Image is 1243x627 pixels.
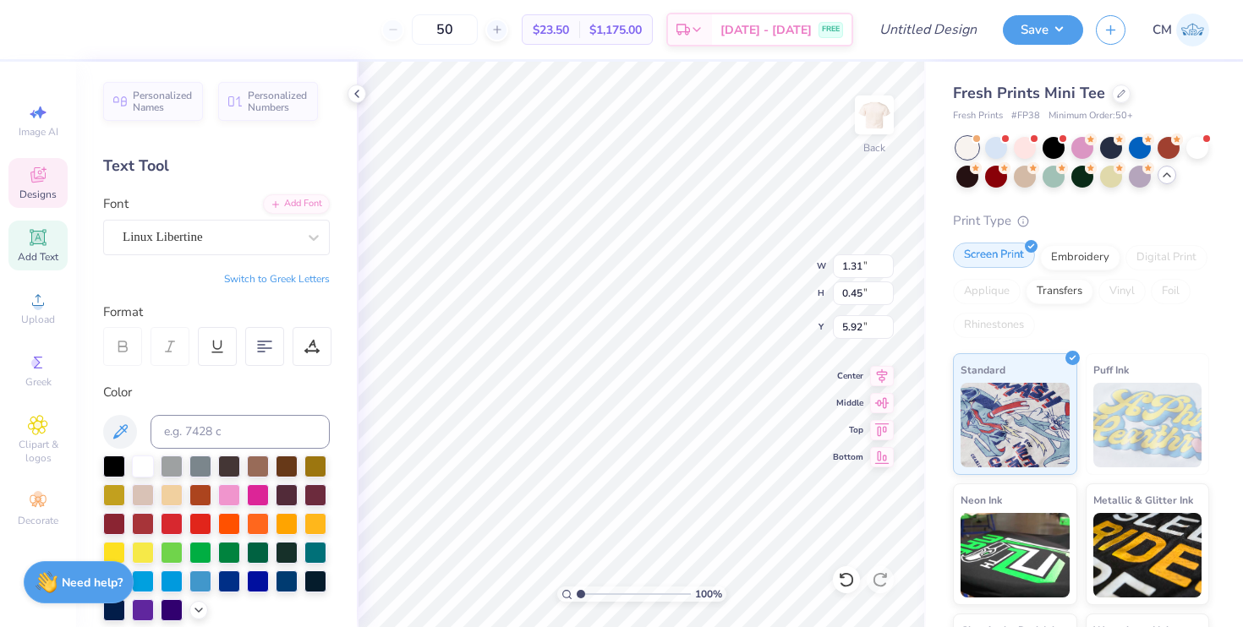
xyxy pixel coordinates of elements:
[19,188,57,201] span: Designs
[1151,279,1191,304] div: Foil
[19,125,58,139] span: Image AI
[1098,279,1146,304] div: Vinyl
[1040,245,1120,270] div: Embroidery
[953,243,1035,268] div: Screen Print
[961,513,1070,597] img: Neon Ink
[863,140,885,155] div: Back
[533,21,569,39] span: $23.50
[961,383,1070,467] img: Standard
[1026,279,1093,304] div: Transfers
[961,361,1005,379] span: Standard
[961,491,1002,509] span: Neon Ink
[103,194,129,214] label: Font
[953,211,1209,231] div: Print Type
[133,90,193,113] span: Personalized Names
[1153,20,1172,40] span: CM
[589,21,642,39] span: $1,175.00
[833,424,863,436] span: Top
[953,313,1035,338] div: Rhinestones
[103,303,331,322] div: Format
[822,24,840,35] span: FREE
[833,370,863,382] span: Center
[248,90,308,113] span: Personalized Numbers
[103,155,330,177] div: Text Tool
[953,279,1021,304] div: Applique
[1049,109,1133,123] span: Minimum Order: 50 +
[18,250,58,264] span: Add Text
[263,194,330,214] div: Add Font
[1153,14,1209,46] a: CM
[1093,513,1202,597] img: Metallic & Glitter Ink
[151,415,330,449] input: e.g. 7428 c
[720,21,812,39] span: [DATE] - [DATE]
[62,575,123,591] strong: Need help?
[953,83,1105,103] span: Fresh Prints Mini Tee
[18,514,58,527] span: Decorate
[833,397,863,409] span: Middle
[1125,245,1207,270] div: Digital Print
[1176,14,1209,46] img: Camryn Michael
[695,586,722,602] span: 100 %
[1003,15,1083,45] button: Save
[103,383,330,402] div: Color
[1093,383,1202,467] img: Puff Ink
[1093,361,1129,379] span: Puff Ink
[857,98,891,132] img: Back
[224,272,330,286] button: Switch to Greek Letters
[953,109,1003,123] span: Fresh Prints
[1011,109,1040,123] span: # FP38
[866,13,990,46] input: Untitled Design
[833,451,863,463] span: Bottom
[21,313,55,326] span: Upload
[8,438,68,465] span: Clipart & logos
[1093,491,1193,509] span: Metallic & Glitter Ink
[25,375,52,389] span: Greek
[412,14,478,45] input: – –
